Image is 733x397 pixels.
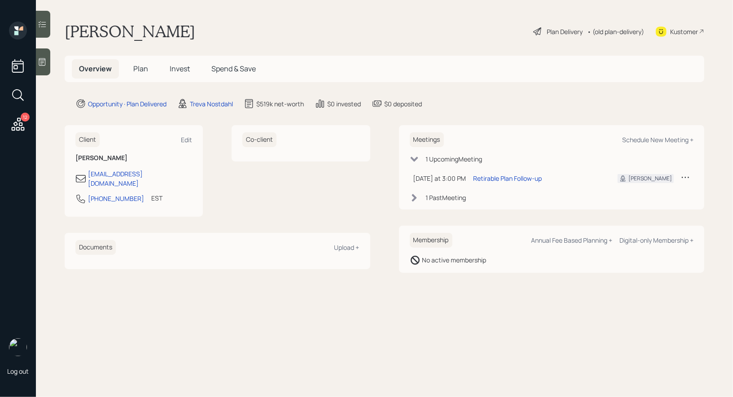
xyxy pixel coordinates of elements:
[9,338,27,356] img: treva-nostdahl-headshot.png
[334,243,360,252] div: Upload +
[75,240,116,255] h6: Documents
[422,255,487,265] div: No active membership
[88,169,192,188] div: [EMAIL_ADDRESS][DOMAIN_NAME]
[474,174,542,183] div: Retirable Plan Follow-up
[181,135,192,144] div: Edit
[426,193,466,202] div: 1 Past Meeting
[547,27,583,36] div: Plan Delivery
[65,22,195,41] h1: [PERSON_NAME]
[88,99,167,109] div: Opportunity · Plan Delivered
[256,99,304,109] div: $519k net-worth
[531,236,612,244] div: Annual Fee Based Planning +
[622,135,693,144] div: Schedule New Meeting +
[7,367,29,375] div: Log out
[190,99,233,109] div: Treva Nostdahl
[628,175,672,183] div: [PERSON_NAME]
[170,64,190,74] span: Invest
[79,64,112,74] span: Overview
[619,236,693,244] div: Digital-only Membership +
[587,27,644,36] div: • (old plan-delivery)
[327,99,361,109] div: $0 invested
[426,154,483,164] div: 1 Upcoming Meeting
[410,233,452,248] h6: Membership
[242,132,277,147] h6: Co-client
[670,27,698,36] div: Kustomer
[21,113,30,122] div: 12
[88,194,144,203] div: [PHONE_NUMBER]
[410,132,444,147] h6: Meetings
[384,99,422,109] div: $0 deposited
[133,64,148,74] span: Plan
[413,174,466,183] div: [DATE] at 3:00 PM
[75,132,100,147] h6: Client
[151,193,162,203] div: EST
[211,64,256,74] span: Spend & Save
[75,154,192,162] h6: [PERSON_NAME]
